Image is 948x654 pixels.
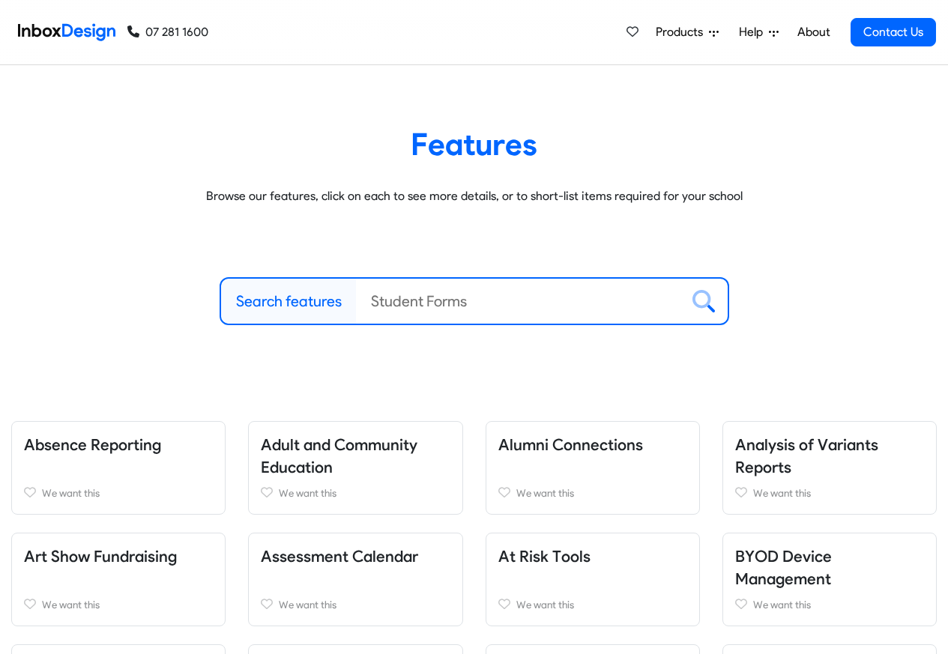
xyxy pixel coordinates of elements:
span: Products [656,23,709,41]
a: Contact Us [851,18,936,46]
span: We want this [516,599,574,611]
a: We want this [498,596,687,614]
a: We want this [24,484,213,502]
a: Adult and Community Education [261,435,417,476]
a: About [793,17,834,47]
a: We want this [261,596,450,614]
a: Help [733,17,785,47]
a: Absence Reporting [24,435,161,454]
div: Assessment Calendar [237,533,474,626]
a: We want this [261,484,450,502]
a: We want this [735,484,924,502]
a: We want this [735,596,924,614]
a: Art Show Fundraising [24,547,177,566]
a: We want this [498,484,687,502]
div: At Risk Tools [474,533,711,626]
span: Help [739,23,769,41]
a: We want this [24,596,213,614]
span: We want this [42,487,100,499]
span: We want this [753,487,811,499]
a: Alumni Connections [498,435,643,454]
div: Alumni Connections [474,421,711,515]
div: BYOD Device Management [711,533,948,626]
div: Analysis of Variants Reports [711,421,948,515]
p: Browse our features, click on each to see more details, or to short-list items required for your ... [22,187,926,205]
a: 07 281 1600 [127,23,208,41]
a: Products [650,17,725,47]
span: We want this [753,599,811,611]
span: We want this [279,599,336,611]
span: We want this [279,487,336,499]
span: We want this [42,599,100,611]
a: At Risk Tools [498,547,591,566]
label: Search features [236,290,342,312]
input: Student Forms [356,279,680,324]
a: Analysis of Variants Reports [735,435,878,476]
span: We want this [516,487,574,499]
a: BYOD Device Management [735,547,832,588]
heading: Features [22,125,926,163]
div: Adult and Community Education [237,421,474,515]
a: Assessment Calendar [261,547,418,566]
